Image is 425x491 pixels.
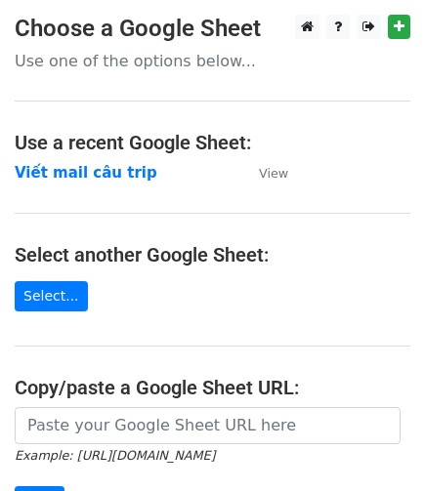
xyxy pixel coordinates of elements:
[15,448,215,463] small: Example: [URL][DOMAIN_NAME]
[15,407,401,444] input: Paste your Google Sheet URL here
[239,164,288,182] a: View
[15,243,410,266] h4: Select another Google Sheet:
[15,281,88,311] a: Select...
[15,376,410,399] h4: Copy/paste a Google Sheet URL:
[15,164,157,182] a: Viết mail câu trip
[15,131,410,154] h4: Use a recent Google Sheet:
[15,15,410,43] h3: Choose a Google Sheet
[259,166,288,181] small: View
[15,51,410,71] p: Use one of the options below...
